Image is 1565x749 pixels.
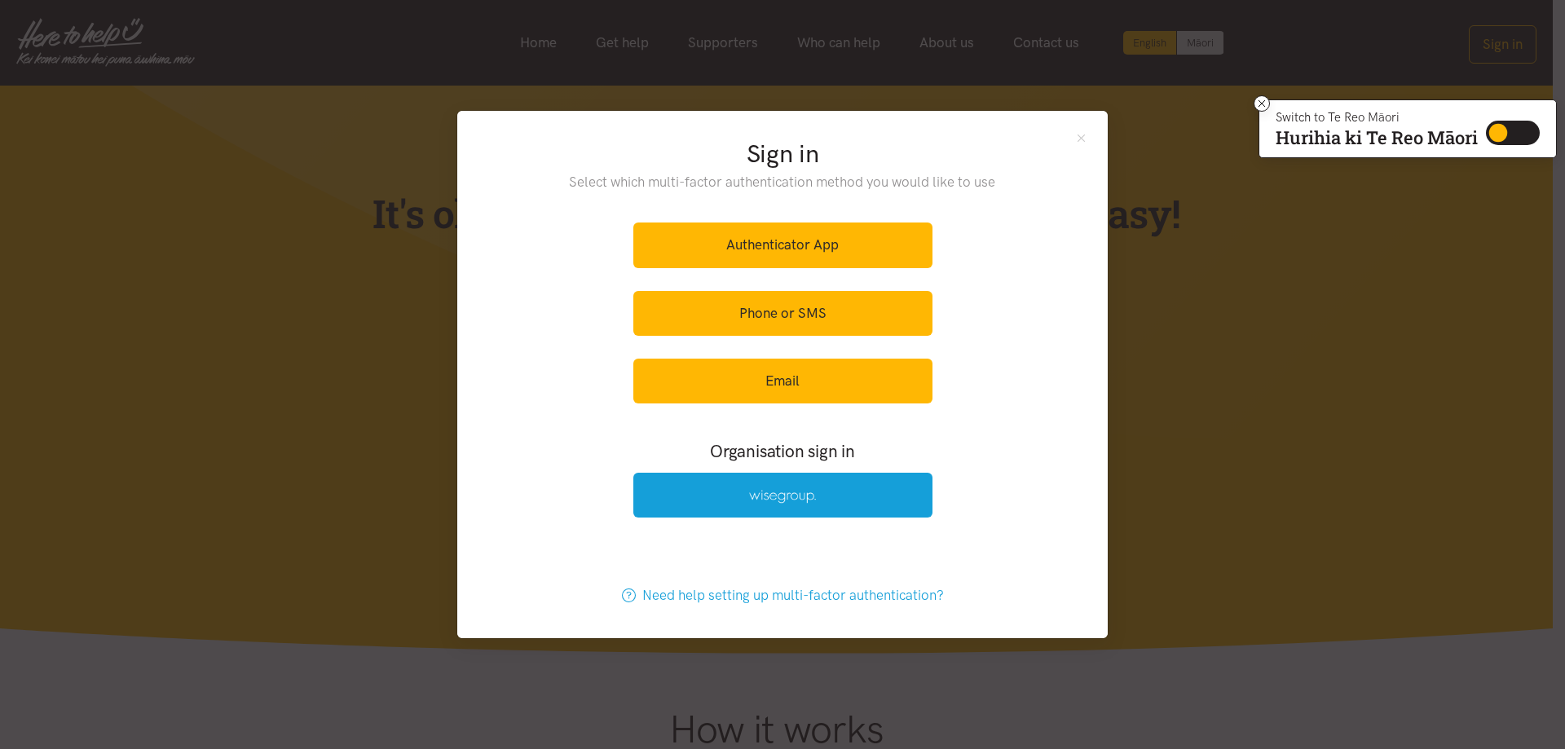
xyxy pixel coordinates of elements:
img: Wise Group [749,490,816,504]
p: Select which multi-factor authentication method you would like to use [536,171,1029,193]
a: Email [633,359,932,403]
p: Switch to Te Reo Māori [1276,112,1478,122]
a: Authenticator App [633,222,932,267]
a: Phone or SMS [633,291,932,336]
button: Close [1074,130,1088,144]
h2: Sign in [536,137,1029,171]
p: Hurihia ki Te Reo Māori [1276,130,1478,145]
a: Need help setting up multi-factor authentication? [605,573,961,618]
h3: Organisation sign in [589,439,976,463]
